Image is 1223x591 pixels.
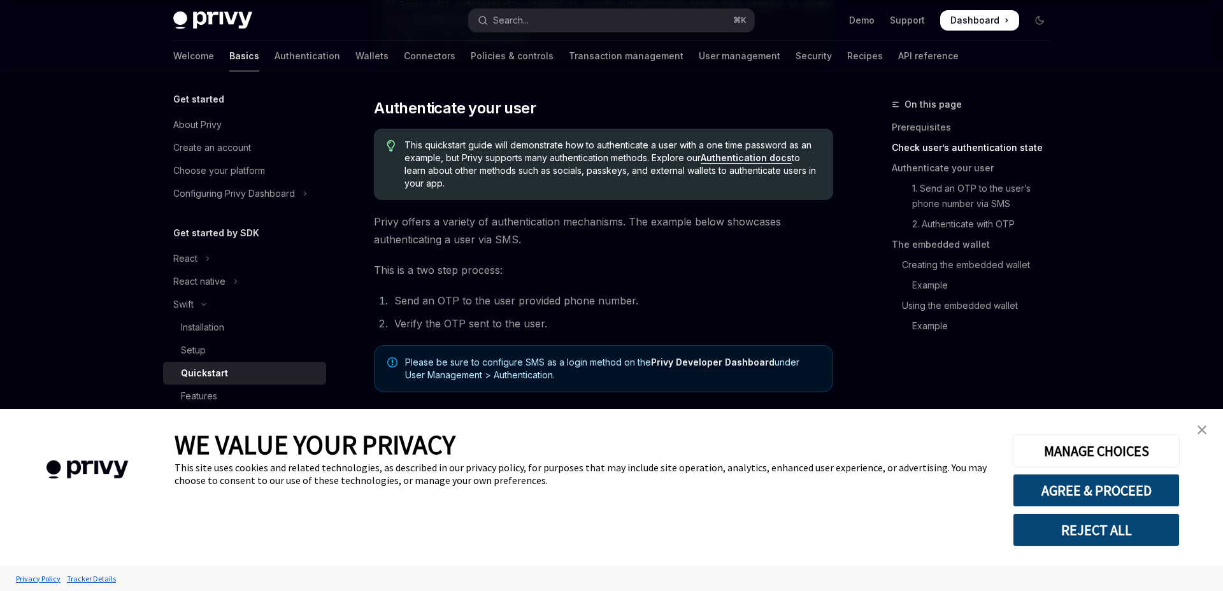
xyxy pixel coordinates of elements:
[390,315,833,332] li: Verify the OTP sent to the user.
[181,388,217,404] div: Features
[181,343,206,358] div: Setup
[163,136,326,159] a: Create an account
[173,117,222,132] div: About Privy
[892,295,1060,316] a: Using the embedded wallet
[892,117,1060,138] a: Prerequisites
[849,14,875,27] a: Demo
[374,98,536,118] span: Authenticate your user
[1029,10,1050,31] button: Toggle dark mode
[64,567,119,590] a: Tracker Details
[892,234,1060,255] a: The embedded wallet
[471,41,554,71] a: Policies & controls
[229,41,259,71] a: Basics
[163,293,326,316] button: Toggle Swift section
[163,316,326,339] a: Installation
[387,357,397,367] svg: Note
[651,357,775,368] a: Privy Developer Dashboard
[13,567,64,590] a: Privacy Policy
[701,152,792,164] a: Authentication docs
[355,41,389,71] a: Wallets
[173,41,214,71] a: Welcome
[1198,425,1206,434] img: close banner
[733,15,747,25] span: ⌘ K
[387,140,396,152] svg: Tip
[173,225,259,241] h5: Get started by SDK
[374,213,833,248] span: Privy offers a variety of authentication mechanisms. The example below showcases authenticating a...
[173,186,295,201] div: Configuring Privy Dashboard
[493,13,529,28] div: Search...
[847,41,883,71] a: Recipes
[175,461,994,487] div: This site uses cookies and related technologies, as described in our privacy policy, for purposes...
[651,357,775,367] strong: Privy Developer Dashboard
[892,214,1060,234] a: 2. Authenticate with OTP
[404,41,455,71] a: Connectors
[173,92,224,107] h5: Get started
[796,41,832,71] a: Security
[163,385,326,408] a: Features
[950,14,999,27] span: Dashboard
[892,178,1060,214] a: 1. Send an OTP to the user’s phone number via SMS
[163,182,326,205] button: Toggle Configuring Privy Dashboard section
[940,10,1019,31] a: Dashboard
[569,41,683,71] a: Transaction management
[892,158,1060,178] a: Authenticate your user
[173,251,197,266] div: React
[699,41,780,71] a: User management
[173,297,194,312] div: Swift
[469,9,754,32] button: Open search
[173,163,265,178] div: Choose your platform
[404,139,820,190] span: This quickstart guide will demonstrate how to authenticate a user with a one time password as an ...
[173,140,251,155] div: Create an account
[890,14,925,27] a: Support
[1013,434,1180,467] button: MANAGE CHOICES
[374,261,833,279] span: This is a two step process:
[1013,513,1180,546] button: REJECT ALL
[163,113,326,136] a: About Privy
[163,339,326,362] a: Setup
[163,362,326,385] a: Quickstart
[898,41,959,71] a: API reference
[892,138,1060,158] a: Check user’s authentication state
[892,316,1060,336] a: Example
[892,255,1060,275] a: Creating the embedded wallet
[163,247,326,270] button: Toggle React section
[173,11,252,29] img: dark logo
[275,41,340,71] a: Authentication
[19,442,155,497] img: company logo
[181,366,228,381] div: Quickstart
[1013,474,1180,507] button: AGREE & PROCEED
[390,292,833,310] li: Send an OTP to the user provided phone number.
[163,408,326,431] button: Toggle Advanced section
[181,320,224,335] div: Installation
[173,274,225,289] div: React native
[405,356,820,381] span: Please be sure to configure SMS as a login method on the under User Management > Authentication.
[892,275,1060,295] a: Example
[163,159,326,182] a: Choose your platform
[1189,417,1215,443] a: close banner
[175,428,455,461] span: WE VALUE YOUR PRIVACY
[163,270,326,293] button: Toggle React native section
[905,97,962,112] span: On this page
